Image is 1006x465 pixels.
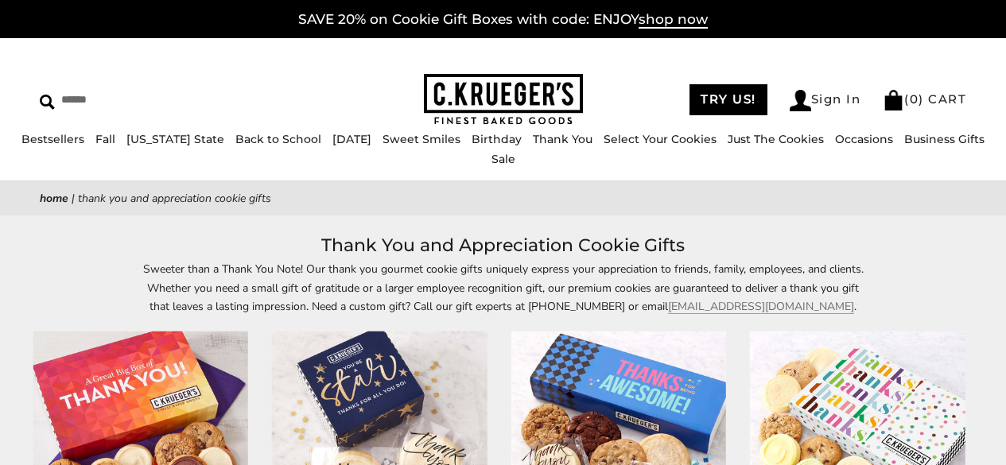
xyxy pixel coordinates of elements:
[689,84,767,115] a: TRY US!
[138,260,869,315] p: Sweeter than a Thank You Note! Our thank you gourmet cookie gifts uniquely express your appreciat...
[40,191,68,206] a: Home
[235,132,321,146] a: Back to School
[126,132,224,146] a: [US_STATE] State
[40,95,55,110] img: Search
[424,74,583,126] img: C.KRUEGER'S
[668,299,854,314] a: [EMAIL_ADDRESS][DOMAIN_NAME]
[491,152,515,166] a: Sale
[64,231,942,260] h1: Thank You and Appreciation Cookie Gifts
[533,132,592,146] a: Thank You
[95,132,115,146] a: Fall
[883,90,904,110] img: Bag
[883,91,966,107] a: (0) CART
[383,132,460,146] a: Sweet Smiles
[332,132,371,146] a: [DATE]
[78,191,271,206] span: Thank You and Appreciation Cookie Gifts
[835,132,893,146] a: Occasions
[639,11,708,29] span: shop now
[910,91,919,107] span: 0
[604,132,717,146] a: Select Your Cookies
[728,132,824,146] a: Just The Cookies
[790,90,861,111] a: Sign In
[21,132,84,146] a: Bestsellers
[40,189,966,207] nav: breadcrumbs
[904,132,985,146] a: Business Gifts
[790,90,811,111] img: Account
[472,132,522,146] a: Birthday
[72,191,75,206] span: |
[40,87,252,112] input: Search
[298,11,708,29] a: SAVE 20% on Cookie Gift Boxes with code: ENJOYshop now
